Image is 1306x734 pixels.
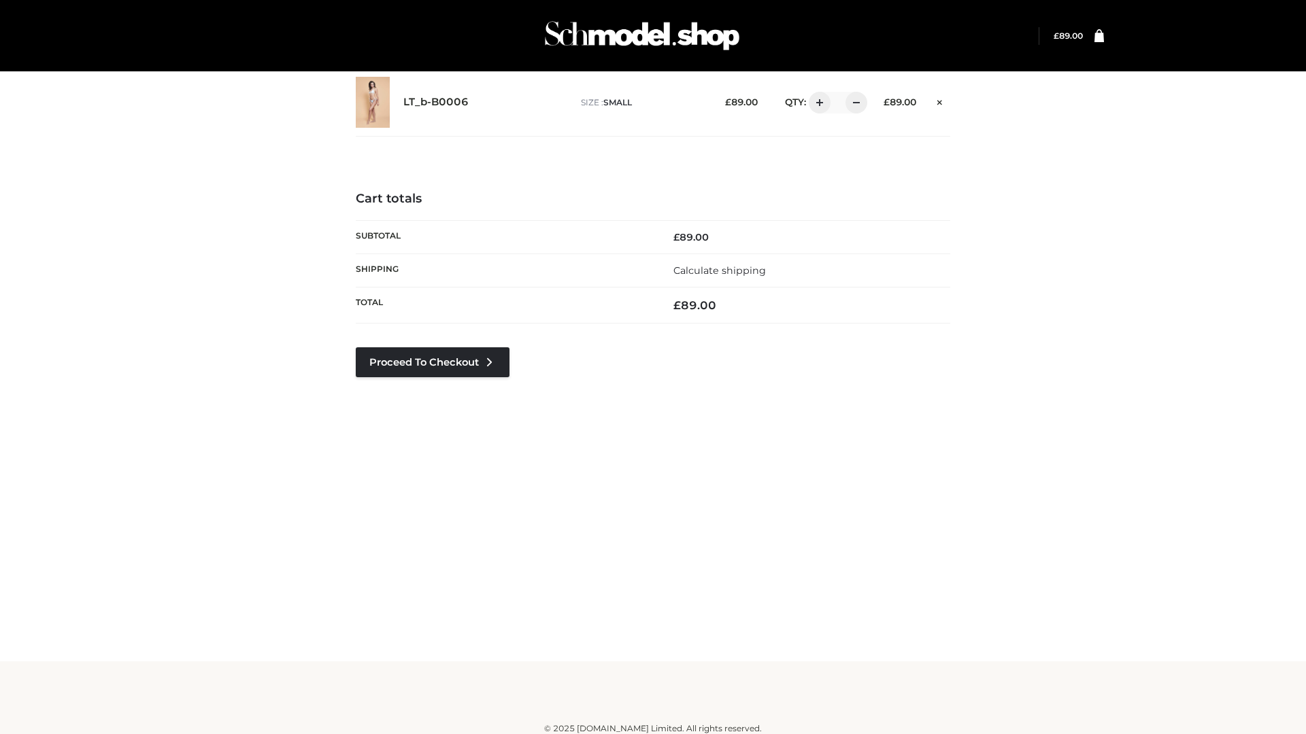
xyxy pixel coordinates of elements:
bdi: 89.00 [1054,31,1083,41]
span: £ [725,97,731,107]
bdi: 89.00 [725,97,758,107]
th: Subtotal [356,220,653,254]
a: Proceed to Checkout [356,347,509,377]
div: QTY: [771,92,863,113]
bdi: 89.00 [673,298,716,312]
p: size : [581,97,704,109]
bdi: 89.00 [884,97,916,107]
a: £89.00 [1054,31,1083,41]
a: Remove this item [930,92,950,109]
a: LT_b-B0006 [403,96,469,109]
span: SMALL [603,97,632,107]
bdi: 89.00 [673,231,709,243]
span: £ [673,298,681,312]
a: Calculate shipping [673,264,766,277]
img: Schmodel Admin 964 [540,9,744,63]
span: £ [673,231,680,243]
span: £ [884,97,890,107]
span: £ [1054,31,1059,41]
h4: Cart totals [356,192,950,207]
th: Shipping [356,254,653,287]
th: Total [356,287,653,324]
